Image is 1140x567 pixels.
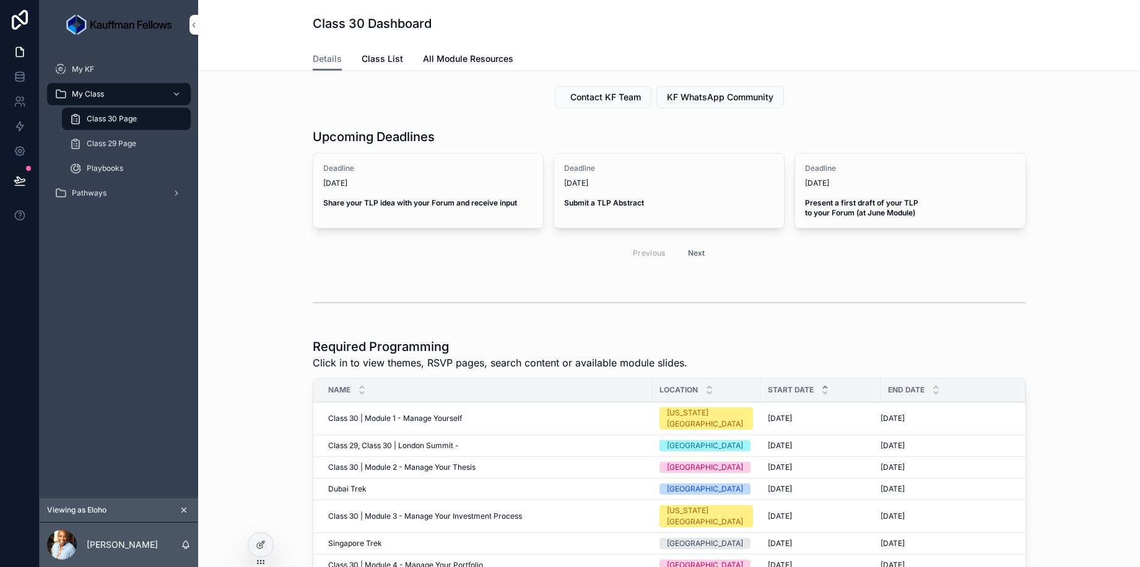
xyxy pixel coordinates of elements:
[47,505,107,515] span: Viewing as Eloho
[313,15,432,32] h1: Class 30 Dashboard
[328,413,645,423] a: Class 30 | Module 1 - Manage Yourself
[768,539,873,548] a: [DATE]
[362,53,403,65] span: Class List
[47,83,191,105] a: My Class
[313,338,687,355] h1: Required Programming
[47,58,191,80] a: My KF
[805,198,920,217] strong: Present a first draft of your TLP to your Forum (at June Module)
[328,462,476,472] span: Class 30 | Module 2 - Manage Your Thesis
[555,86,651,108] button: Contact KF Team
[72,89,104,99] span: My Class
[656,86,784,108] button: KF WhatsApp Community
[659,483,753,495] a: [GEOGRAPHIC_DATA]
[667,483,743,495] div: [GEOGRAPHIC_DATA]
[328,441,459,451] span: Class 29, Class 30 | London Summit -
[40,50,198,220] div: scrollable content
[881,539,905,548] span: [DATE]
[805,178,1015,188] span: [DATE]
[881,539,1011,548] a: [DATE]
[881,511,1011,521] a: [DATE]
[87,163,123,173] span: Playbooks
[554,153,785,228] a: Deadline[DATE]Submit a TLP Abstract
[328,539,382,548] span: Singapore Trek
[62,132,191,155] a: Class 29 Page
[328,462,645,472] a: Class 30 | Module 2 - Manage Your Thesis
[570,91,641,103] span: Contact KF Team
[47,182,191,204] a: Pathways
[881,462,905,472] span: [DATE]
[768,539,792,548] span: [DATE]
[881,484,905,494] span: [DATE]
[805,163,1015,173] span: Deadline
[313,355,687,370] span: Click in to view themes, RSVP pages, search content or available module slides.
[323,163,533,173] span: Deadline
[313,153,544,228] a: Deadline[DATE]Share your TLP idea with your Forum and receive input
[768,462,873,472] a: [DATE]
[881,441,905,451] span: [DATE]
[328,511,645,521] a: Class 30 | Module 3 - Manage Your Investment Process
[667,462,743,473] div: [GEOGRAPHIC_DATA]
[667,407,746,430] div: [US_STATE][GEOGRAPHIC_DATA]
[323,198,517,207] strong: Share your TLP idea with your Forum and receive input
[888,385,925,395] span: End Date
[768,462,792,472] span: [DATE]
[881,484,1011,494] a: [DATE]
[768,413,792,423] span: [DATE]
[768,385,814,395] span: Start Date
[328,441,645,451] a: Class 29, Class 30 | London Summit -
[768,484,873,494] a: [DATE]
[328,484,367,494] span: Dubai Trek
[659,462,753,473] a: [GEOGRAPHIC_DATA]
[423,53,513,65] span: All Module Resources
[881,441,1011,451] a: [DATE]
[881,413,1011,423] a: [DATE]
[667,505,746,527] div: [US_STATE][GEOGRAPHIC_DATA]
[794,153,1025,228] a: Deadline[DATE]Present a first draft of your TLP to your Forum (at June Module)
[328,539,645,548] a: Singapore Trek
[768,441,873,451] a: [DATE]
[323,178,533,188] span: [DATE]
[328,385,350,395] span: Name
[313,128,435,145] h1: Upcoming Deadlines
[659,407,753,430] a: [US_STATE][GEOGRAPHIC_DATA]
[881,511,905,521] span: [DATE]
[87,539,158,551] p: [PERSON_NAME]
[667,538,743,549] div: [GEOGRAPHIC_DATA]
[66,15,172,35] img: App logo
[328,413,462,423] span: Class 30 | Module 1 - Manage Yourself
[768,484,792,494] span: [DATE]
[564,198,644,207] strong: Submit a TLP Abstract
[62,157,191,180] a: Playbooks
[62,108,191,130] a: Class 30 Page
[659,385,698,395] span: Location
[679,243,714,262] button: Next
[328,484,645,494] a: Dubai Trek
[659,440,753,451] a: [GEOGRAPHIC_DATA]
[423,48,513,72] a: All Module Resources
[328,511,522,521] span: Class 30 | Module 3 - Manage Your Investment Process
[87,139,136,149] span: Class 29 Page
[313,48,342,71] a: Details
[659,505,753,527] a: [US_STATE][GEOGRAPHIC_DATA]
[768,511,873,521] a: [DATE]
[564,163,774,173] span: Deadline
[362,48,403,72] a: Class List
[72,64,94,74] span: My KF
[87,114,137,124] span: Class 30 Page
[667,91,773,103] span: KF WhatsApp Community
[768,441,792,451] span: [DATE]
[72,188,107,198] span: Pathways
[881,462,1011,472] a: [DATE]
[667,440,743,451] div: [GEOGRAPHIC_DATA]
[768,413,873,423] a: [DATE]
[659,538,753,549] a: [GEOGRAPHIC_DATA]
[768,511,792,521] span: [DATE]
[313,53,342,65] span: Details
[881,413,905,423] span: [DATE]
[564,178,774,188] span: [DATE]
